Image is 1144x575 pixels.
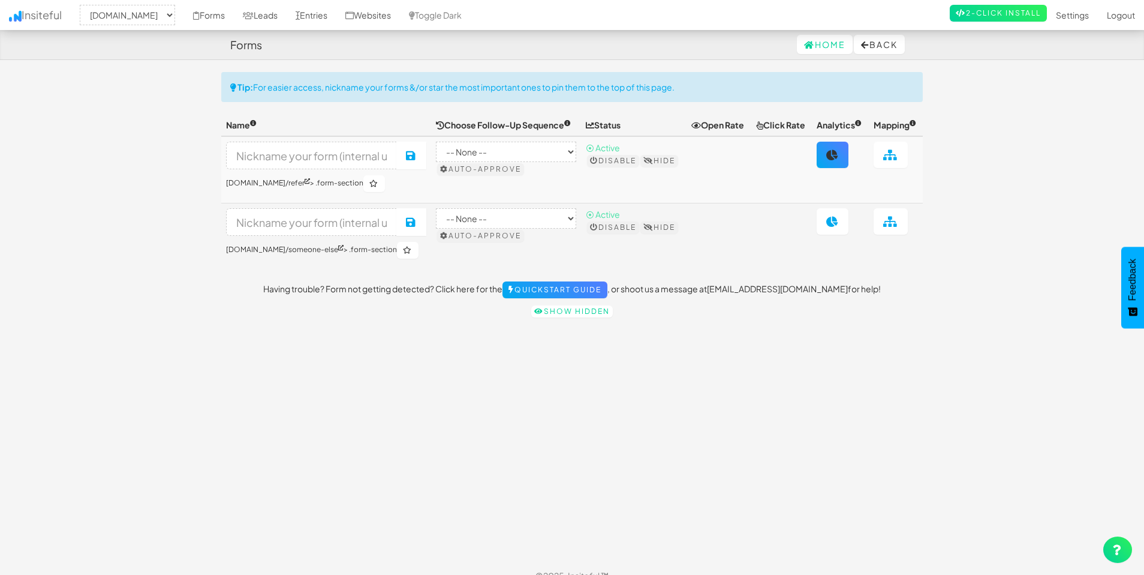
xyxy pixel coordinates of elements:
[586,142,620,153] span: ⦿ Active
[436,119,571,130] span: Choose Follow-Up Sequence
[751,114,812,136] th: Click Rate
[437,163,524,175] button: Auto-approve
[640,221,678,233] button: Hide
[226,245,344,254] a: [DOMAIN_NAME]/someone-else
[687,114,751,136] th: Open Rate
[1121,247,1144,328] button: Feedback - Show survey
[230,39,262,51] h4: Forms
[707,283,848,294] a: [EMAIL_ADDRESS][DOMAIN_NAME]
[221,72,923,102] div: For easier access, nickname your forms &/or star the most important ones to pin them to the top o...
[1127,259,1138,301] span: Feedback
[226,119,257,130] span: Name
[226,175,426,192] h6: > .form-section
[221,281,923,298] p: Having trouble? Form not getting detected? Click here for the , or shoot us a message at for help!
[502,281,607,298] a: Quickstart Guide
[586,209,620,220] span: ⦿ Active
[950,5,1047,22] a: 2-Click Install
[226,178,310,187] a: [DOMAIN_NAME]/refer
[817,119,862,130] span: Analytics
[531,306,613,318] a: Show hidden
[854,35,905,54] button: Back
[226,208,397,236] input: Nickname your form (internal use only)
[797,35,853,54] a: Home
[587,221,639,233] button: Disable
[874,119,916,130] span: Mapping
[226,142,397,169] input: Nickname your form (internal use only)
[581,114,687,136] th: Status
[237,82,253,92] strong: Tip:
[437,230,524,242] button: Auto-approve
[587,155,639,167] button: Disable
[640,155,678,167] button: Hide
[9,11,22,22] img: icon.png
[226,242,426,259] h6: > .form-section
